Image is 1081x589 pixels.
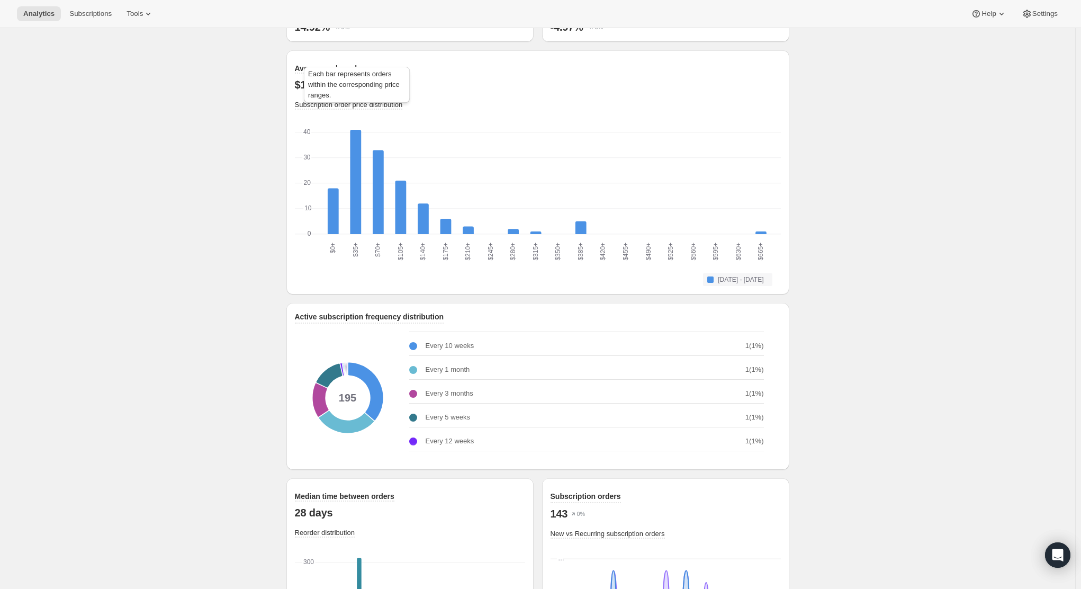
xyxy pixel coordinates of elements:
[412,130,435,235] g: $140+: Jul 01, 2025 - Jul 31, 2025 12
[577,511,585,517] text: 0%
[457,130,480,235] g: $210+: Jul 01, 2025 - Jul 31, 2025 3
[426,364,470,375] p: Every 1 month
[734,243,742,261] text: $630+
[322,130,345,235] g: $0+: Jul 01, 2025 - Jul 31, 2025 18
[303,154,311,161] text: 30
[350,130,361,235] rect: Jul 01, 2025 - Jul 31, 2025-0 41
[745,341,764,351] p: 1 ( 1 %)
[304,204,312,212] text: 10
[426,341,474,351] p: Every 10 weeks
[592,130,615,234] g: $420+: Jul 01, 2025 - Jul 31, 2025 0
[434,130,457,235] g: $175+: Jul 01, 2025 - Jul 31, 2025 6
[750,130,772,235] g: $665+: Jul 01, 2025 - Jul 31, 2025 1
[508,229,519,235] rect: Jul 01, 2025 - Jul 31, 2025-0 2
[733,130,744,131] rect: Jul 01, 2025 - Jul 31, 2025-0 0
[576,243,584,261] text: $385+
[367,130,390,235] g: $70+: Jul 01, 2025 - Jul 31, 2025 33
[981,10,996,18] span: Help
[481,558,485,559] rect: Orders-0 0
[755,231,767,235] rect: Jul 01, 2025 - Jul 31, 2025-0 1
[295,64,366,73] span: Average order value
[419,243,427,261] text: $140+
[395,181,406,235] rect: Jul 01, 2025 - Jul 31, 2025-0 21
[480,130,502,234] g: $245+: Jul 01, 2025 - Jul 31, 2025 0
[389,130,412,235] g: $105+: Jul 01, 2025 - Jul 31, 2025 21
[551,492,621,501] span: Subscription orders
[344,130,367,235] g: $35+: Jul 01, 2025 - Jul 31, 2025 41
[727,130,750,234] g: $630+: Jul 01, 2025 - Jul 31, 2025 0
[570,130,592,235] g: $385+: Jul 01, 2025 - Jul 31, 2025 5
[17,6,61,21] button: Analytics
[525,130,547,235] g: $315+: Jul 01, 2025 - Jul 31, 2025 1
[502,130,525,235] g: $280+: Jul 01, 2025 - Jul 31, 2025 2
[307,230,311,237] text: 0
[660,130,682,234] g: $525+: Jul 01, 2025 - Jul 31, 2025 0
[532,243,539,261] text: $315+
[127,10,143,18] span: Tools
[509,243,517,261] text: $280+
[69,10,112,18] span: Subscriptions
[615,130,637,234] g: $455+: Jul 01, 2025 - Jul 31, 2025 0
[620,130,631,131] rect: Jul 01, 2025 - Jul 31, 2025-0 0
[295,78,781,91] p: $106.99
[718,275,763,284] span: [DATE] - [DATE]
[689,243,697,261] text: $560+
[551,530,665,538] span: New vs Recurring subscription orders
[551,507,568,520] p: 143
[530,231,541,235] rect: Jul 01, 2025 - Jul 31, 2025-0 1
[295,101,403,109] span: Subscription order price distribution
[757,243,764,261] text: $665+
[554,243,562,261] text: $350+
[374,243,382,257] text: $70+
[485,130,496,131] rect: Jul 01, 2025 - Jul 31, 2025-0 0
[1015,6,1064,21] button: Settings
[705,130,727,234] g: $595+: Jul 01, 2025 - Jul 31, 2025 0
[397,243,404,261] text: $105+
[598,130,609,131] rect: Jul 01, 2025 - Jul 31, 2025-0 0
[295,492,394,501] span: Median time between orders
[440,219,451,235] rect: Jul 01, 2025 - Jul 31, 2025-0 6
[745,412,764,423] p: 1 ( 1 %)
[710,130,722,131] rect: Jul 01, 2025 - Jul 31, 2025-0 0
[418,203,429,235] rect: Jul 01, 2025 - Jul 31, 2025-0 12
[745,364,764,375] p: 1 ( 1 %)
[63,6,118,21] button: Subscriptions
[327,188,338,235] rect: Jul 01, 2025 - Jul 31, 2025-0 18
[547,130,570,234] g: $350+: Jul 01, 2025 - Jul 31, 2025 0
[575,221,586,235] rect: Jul 01, 2025 - Jul 31, 2025-0 5
[426,388,473,399] p: Every 3 months
[643,130,654,131] rect: Jul 01, 2025 - Jul 31, 2025-0 0
[487,243,494,261] text: $245+
[637,130,660,234] g: $490+: Jul 01, 2025 - Jul 31, 2025 0
[442,243,449,261] text: $175+
[303,558,314,566] text: 300
[426,436,474,447] p: Every 12 weeks
[426,412,471,423] p: Every 5 weeks
[120,6,160,21] button: Tools
[558,555,564,562] text: …
[372,150,383,235] rect: Jul 01, 2025 - Jul 31, 2025-0 33
[622,243,629,261] text: $455+
[688,130,699,131] rect: Jul 01, 2025 - Jul 31, 2025-0 0
[303,128,311,136] text: 40
[682,130,705,234] g: $560+: Jul 01, 2025 - Jul 31, 2025 0
[745,388,764,399] p: 1 ( 1 %)
[599,243,607,261] text: $420+
[464,243,472,261] text: $210+
[295,506,525,519] p: 28 days
[745,436,764,447] p: 1 ( 1 %)
[712,243,719,261] text: $595+
[352,243,359,257] text: $35+
[965,6,1013,21] button: Help
[667,243,674,261] text: $525+
[1045,542,1070,568] div: Open Intercom Messenger
[644,243,652,261] text: $490+
[303,179,311,186] text: 20
[703,273,772,286] button: [DATE] - [DATE]
[463,226,474,235] rect: Jul 01, 2025 - Jul 31, 2025-0 3
[23,10,55,18] span: Analytics
[329,243,337,253] text: $0+
[295,529,355,537] span: Reorder distribution
[665,130,676,131] rect: Jul 01, 2025 - Jul 31, 2025-0 0
[553,130,564,131] rect: Jul 01, 2025 - Jul 31, 2025-0 0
